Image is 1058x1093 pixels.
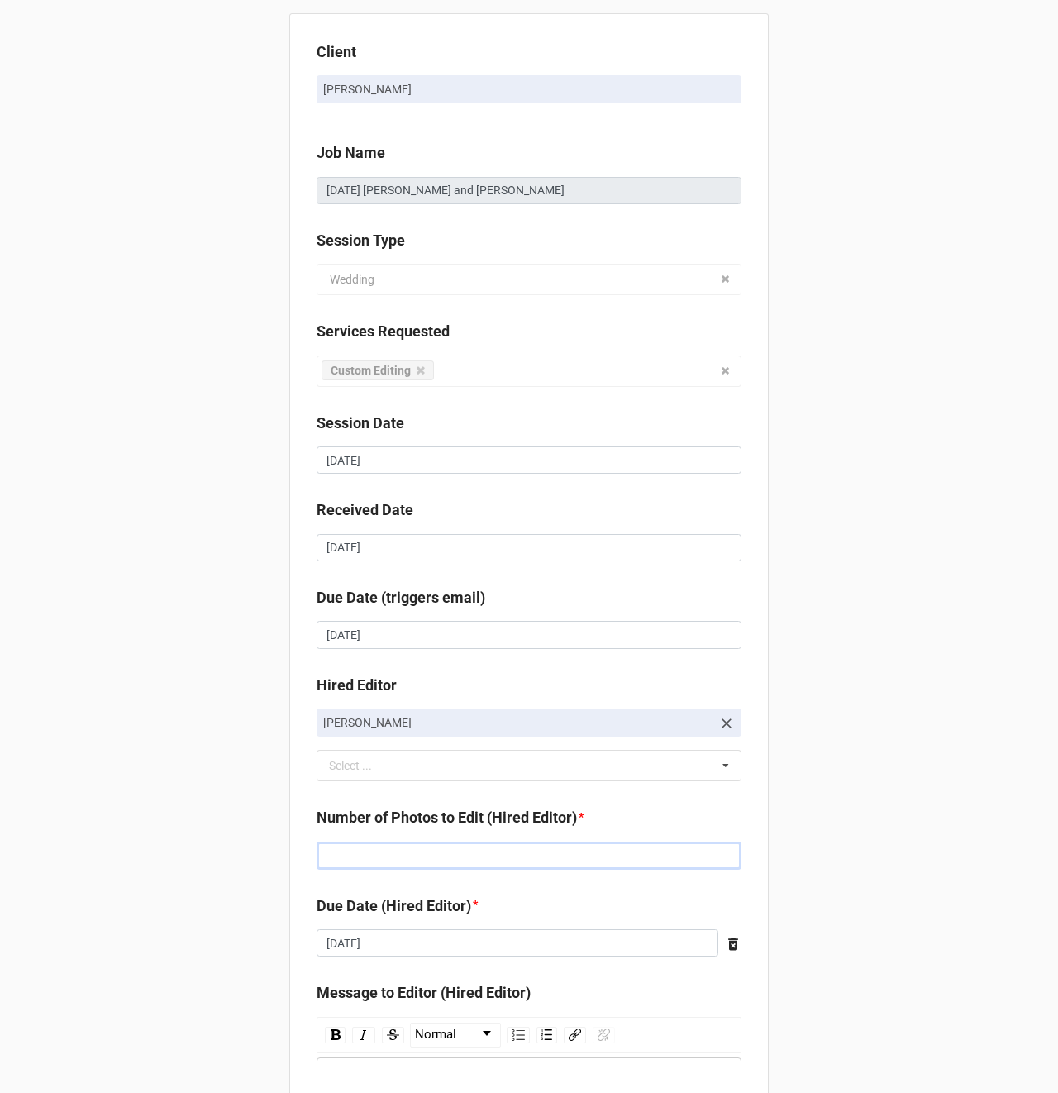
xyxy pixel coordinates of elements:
[564,1027,586,1043] div: Link
[317,534,741,562] input: Date
[415,1025,456,1045] span: Normal
[411,1024,500,1047] a: Block Type
[407,1023,503,1048] div: rdw-block-control
[317,981,531,1005] label: Message to Editor (Hired Editor)
[507,1027,530,1043] div: Unordered
[503,1023,560,1048] div: rdw-list-control
[382,1027,404,1043] div: Strikethrough
[317,586,485,609] label: Due Date (triggers email)
[317,674,397,697] label: Hired Editor
[560,1023,618,1048] div: rdw-link-control
[317,229,405,252] label: Session Type
[317,621,741,649] input: Date
[536,1027,557,1043] div: Ordered
[317,446,741,475] input: Date
[317,412,404,435] label: Session Date
[593,1027,615,1043] div: Unlink
[317,499,413,522] label: Received Date
[325,1027,346,1043] div: Bold
[410,1023,501,1048] div: rdw-dropdown
[322,1023,407,1048] div: rdw-inline-control
[317,895,471,918] label: Due Date (Hired Editor)
[317,141,385,165] label: Job Name
[325,757,396,776] div: Select ...
[317,41,356,64] label: Client
[352,1027,375,1043] div: Italic
[317,1017,741,1053] div: rdw-toolbar
[317,929,718,957] input: Date
[317,320,450,343] label: Services Requested
[317,806,577,829] label: Number of Photos to Edit (Hired Editor)
[323,714,712,731] p: [PERSON_NAME]
[323,81,735,98] p: [PERSON_NAME]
